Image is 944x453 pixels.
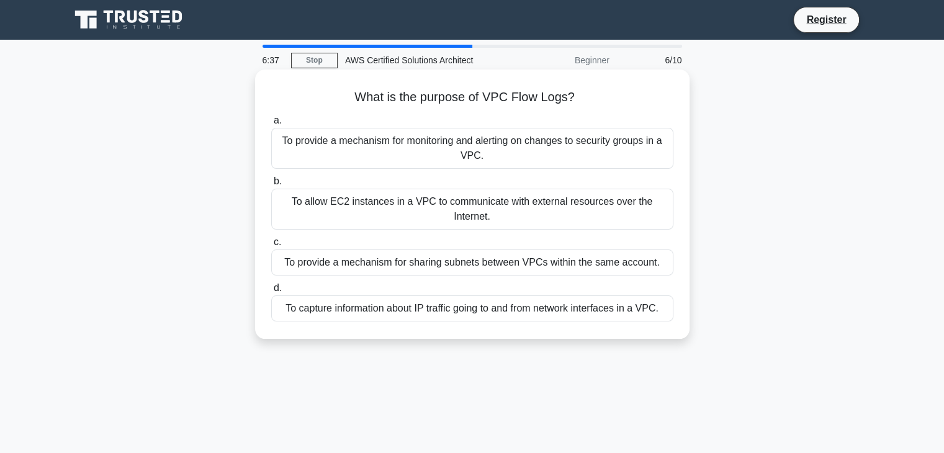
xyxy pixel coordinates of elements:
[338,48,508,73] div: AWS Certified Solutions Architect
[291,53,338,68] a: Stop
[271,128,673,169] div: To provide a mechanism for monitoring and alerting on changes to security groups in a VPC.
[617,48,690,73] div: 6/10
[271,249,673,276] div: To provide a mechanism for sharing subnets between VPCs within the same account.
[255,48,291,73] div: 6:37
[271,295,673,321] div: To capture information about IP traffic going to and from network interfaces in a VPC.
[274,236,281,247] span: c.
[270,89,675,105] h5: What is the purpose of VPC Flow Logs?
[274,176,282,186] span: b.
[799,12,853,27] a: Register
[508,48,617,73] div: Beginner
[271,189,673,230] div: To allow EC2 instances in a VPC to communicate with external resources over the Internet.
[274,115,282,125] span: a.
[274,282,282,293] span: d.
